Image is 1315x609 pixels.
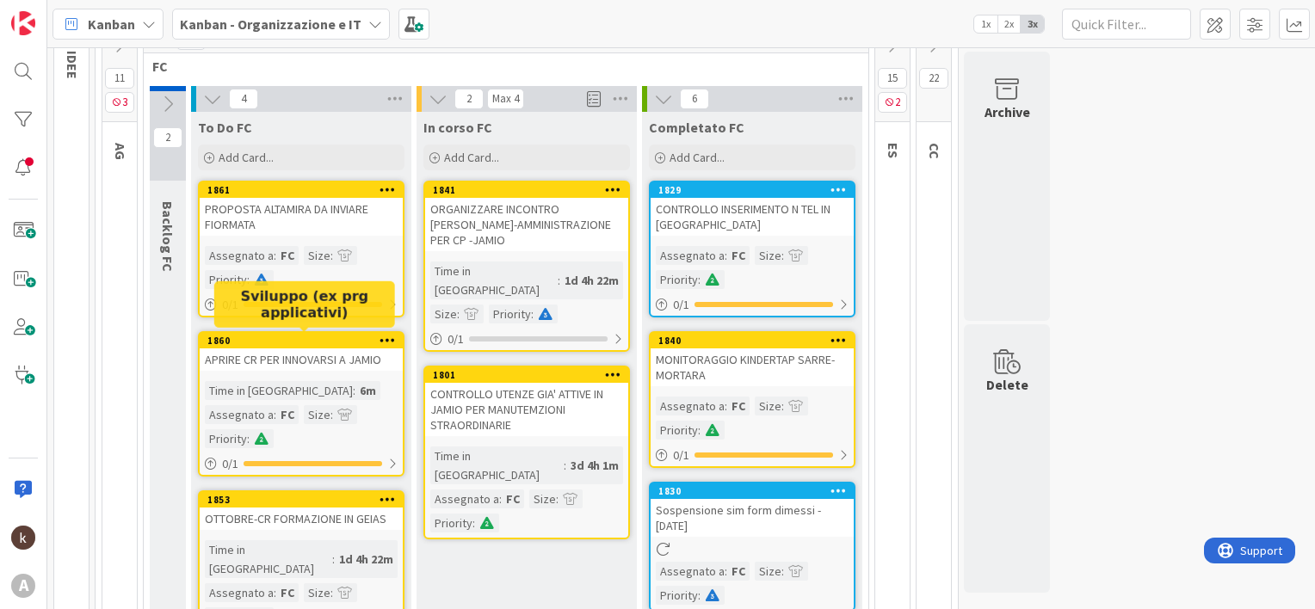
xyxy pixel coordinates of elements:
[698,270,701,289] span: :
[656,397,725,415] div: Assegnato a
[781,397,784,415] span: :
[433,184,628,196] div: 1841
[755,397,781,415] div: Size
[200,182,403,236] div: 1861PROPOSTA ALTAMIRA DA INVIARE FIORMATA
[566,456,623,475] div: 3d 4h 1m
[556,489,559,508] span: :
[304,583,330,602] div: Size
[355,381,380,400] div: 6m
[430,489,499,508] div: Assegnato a
[425,383,628,436] div: CONTROLLO UTENZE GIA' ATTIVE IN JAMIO PER MANUTEMZIONI STRAORDINARIE
[651,182,854,236] div: 1829CONTROLLO INSERIMENTO N TEL IN [GEOGRAPHIC_DATA]
[454,89,484,109] span: 2
[656,562,725,581] div: Assegnato a
[330,246,333,265] span: :
[658,485,854,497] div: 1830
[878,68,907,89] span: 15
[472,514,475,532] span: :
[656,270,698,289] div: Priority
[651,198,854,236] div: CONTROLLO INSERIMENTO N TEL IN [GEOGRAPHIC_DATA]
[651,182,854,198] div: 1829
[457,304,460,323] span: :
[430,446,564,484] div: Time in [GEOGRAPHIC_DATA]
[658,335,854,347] div: 1840
[651,294,854,316] div: 0/1
[919,68,948,89] span: 22
[221,287,388,320] h5: Sviluppo (ex prg applicativi)
[670,150,725,165] span: Add Card...
[656,246,725,265] div: Assegnato a
[205,270,247,289] div: Priority
[219,150,274,165] span: Add Card...
[205,540,332,578] div: Time in [GEOGRAPHIC_DATA]
[985,101,1030,122] div: Archive
[560,271,623,290] div: 1d 4h 22m
[425,367,628,436] div: 1801CONTROLLO UTENZE GIA' ATTIVE IN JAMIO PER MANUTEMZIONI STRAORDINARIE
[649,119,744,136] span: Completato FC
[673,446,689,464] span: 0 / 1
[448,330,464,348] span: 0 / 1
[725,397,727,415] span: :
[207,494,403,506] div: 1853
[651,483,854,499] div: 1830
[200,198,403,236] div: PROPOSTA ALTAMIRA DA INVIARE FIORMATA
[680,89,709,109] span: 6
[274,246,276,265] span: :
[492,95,519,103] div: Max 4
[105,92,134,113] span: 3
[200,492,403,530] div: 1853OTTOBRE-CR FORMAZIONE IN GEIAS
[725,562,727,581] span: :
[698,586,701,605] span: :
[304,405,330,424] div: Size
[276,246,299,265] div: FC
[330,583,333,602] span: :
[425,198,628,251] div: ORGANIZZARE INCONTRO [PERSON_NAME]-AMMINISTRAZIONE PER CP -JAMIO
[205,583,274,602] div: Assegnato a
[274,583,276,602] span: :
[229,89,258,109] span: 4
[247,270,250,289] span: :
[656,586,698,605] div: Priority
[276,405,299,424] div: FC
[353,381,355,400] span: :
[222,455,238,473] span: 0 / 1
[755,246,781,265] div: Size
[425,182,628,251] div: 1841ORGANIZZARE INCONTRO [PERSON_NAME]-AMMINISTRAZIONE PER CP -JAMIO
[433,369,628,381] div: 1801
[335,550,398,569] div: 1d 4h 22m
[651,445,854,466] div: 0/1
[11,526,35,550] img: kh
[200,348,403,371] div: APRIRE CR PER INNOVARSI A JAMIO
[986,374,1028,395] div: Delete
[651,499,854,537] div: Sospensione sim form dimessi - [DATE]
[1021,15,1044,33] span: 3x
[11,11,35,35] img: Visit kanbanzone.com
[781,562,784,581] span: :
[11,574,35,598] div: A
[444,150,499,165] span: Add Card...
[651,333,854,348] div: 1840
[36,3,78,23] span: Support
[651,348,854,386] div: MONITORAGGIO KINDERTAP SARRE-MORTARA
[651,483,854,537] div: 1830Sospensione sim form dimessi - [DATE]
[276,583,299,602] div: FC
[330,405,333,424] span: :
[332,550,335,569] span: :
[200,453,403,475] div: 0/1
[200,507,403,530] div: OTTOBRE-CR FORMAZIONE IN GEIAS
[997,15,1021,33] span: 2x
[755,562,781,581] div: Size
[489,304,531,323] div: Priority
[502,489,524,508] div: FC
[152,58,847,75] span: FC
[673,296,689,314] span: 0 / 1
[781,246,784,265] span: :
[423,119,492,136] span: In corso FC
[205,246,274,265] div: Assegnato a
[558,271,560,290] span: :
[207,184,403,196] div: 1861
[200,294,403,316] div: 0/1
[200,333,403,371] div: 1860APRIRE CR PER INNOVARSI A JAMIO
[274,405,276,424] span: :
[430,514,472,532] div: Priority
